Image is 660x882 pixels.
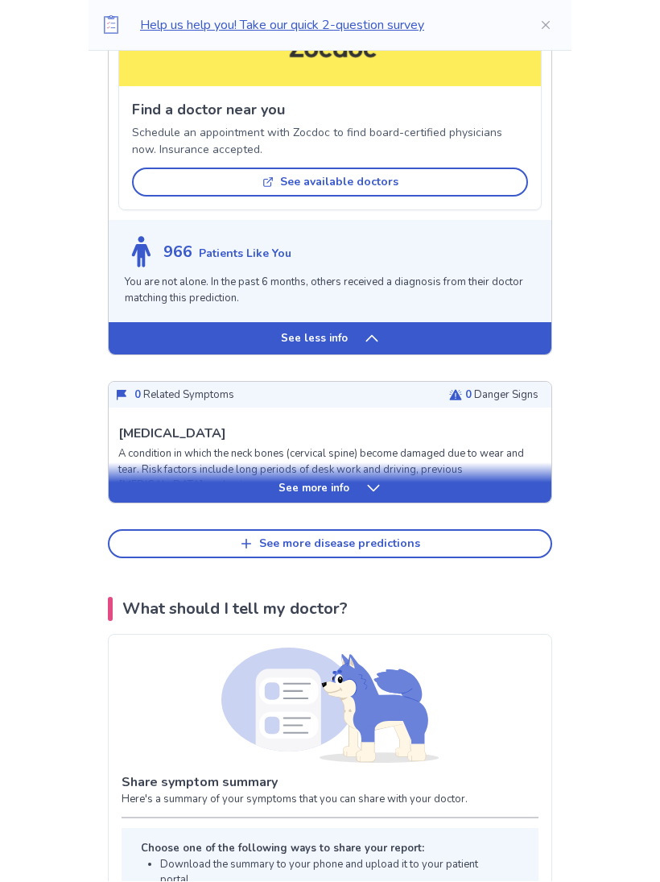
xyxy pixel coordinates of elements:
[163,241,192,265] p: 966
[108,530,552,559] button: See more disease predictions
[122,773,538,793] p: Share symptom summary
[132,125,528,159] p: Schedule an appointment with Zocdoc to find board-certified physicians now. Insurance accepted.
[122,793,538,809] p: Here's a summary of your symptoms that you can share with your doctor.
[118,424,226,444] p: [MEDICAL_DATA]
[141,842,506,858] p: Choose one of the following ways to share your report:
[134,388,234,404] p: Related Symptoms
[221,648,439,763] img: Shiba (Report)
[132,168,528,197] button: See available doctors
[125,275,535,307] p: You are not alone. In the past 6 months, others received a diagnosis from their doctor matching t...
[465,388,538,404] p: Danger Signs
[199,246,291,263] p: Patients Like You
[278,482,349,498] p: See more info
[281,332,348,348] p: See less info
[140,16,514,35] p: Help us help you! Take our quick 2-question survey
[465,388,472,403] span: 0
[132,162,528,197] a: See available doctors
[259,538,420,552] div: See more disease predictions
[118,447,542,495] p: A condition in which the neck bones (cervical spine) become damaged due to wear and tear. Risk fa...
[132,100,528,122] p: Find a doctor near you
[122,598,348,622] p: What should I tell my doctor?
[134,388,141,403] span: 0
